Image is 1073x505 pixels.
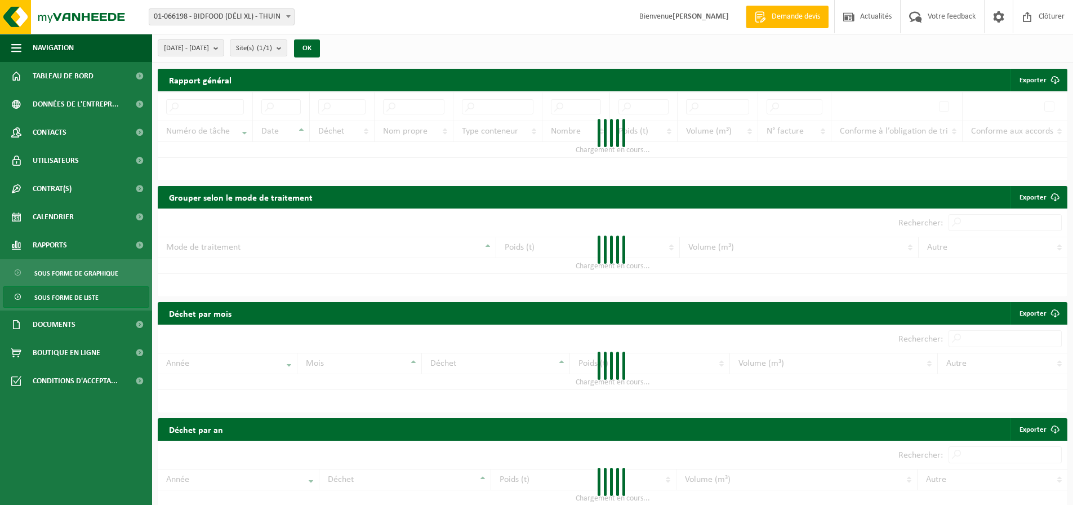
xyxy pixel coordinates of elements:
strong: [PERSON_NAME] [673,12,729,21]
span: Calendrier [33,203,74,231]
span: Tableau de bord [33,62,94,90]
h2: Grouper selon le mode de traitement [158,186,324,208]
span: Rapports [33,231,67,259]
span: [DATE] - [DATE] [164,40,209,57]
h2: Déchet par mois [158,302,243,324]
span: Contacts [33,118,66,147]
span: Documents [33,311,75,339]
a: Sous forme de graphique [3,262,149,283]
span: 01-066198 - BIDFOOD (DÉLI XL) - THUIN [149,9,294,25]
button: OK [294,39,320,57]
a: Exporter [1010,302,1066,325]
span: Navigation [33,34,74,62]
span: Sous forme de graphique [34,263,118,284]
count: (1/1) [257,45,272,52]
a: Sous forme de liste [3,286,149,308]
button: [DATE] - [DATE] [158,39,224,56]
span: Contrat(s) [33,175,72,203]
span: Demande devis [769,11,823,23]
button: Site(s)(1/1) [230,39,287,56]
a: Exporter [1010,186,1066,209]
span: Utilisateurs [33,147,79,175]
a: Demande devis [746,6,829,28]
span: Site(s) [236,40,272,57]
span: 01-066198 - BIDFOOD (DÉLI XL) - THUIN [149,8,295,25]
span: Boutique en ligne [33,339,100,367]
button: Exporter [1010,69,1066,91]
h2: Déchet par an [158,418,234,440]
a: Exporter [1010,418,1066,441]
span: Sous forme de liste [34,287,99,308]
span: Conditions d'accepta... [33,367,118,395]
h2: Rapport général [158,69,243,91]
span: Données de l'entrepr... [33,90,119,118]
